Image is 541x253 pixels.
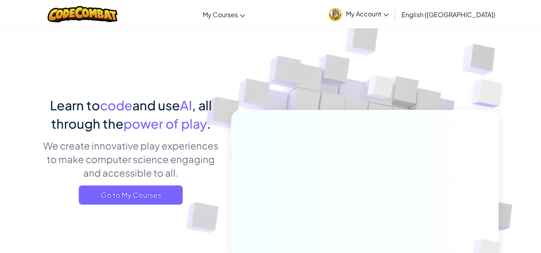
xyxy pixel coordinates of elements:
span: English ([GEOGRAPHIC_DATA]) [401,10,495,19]
a: My Courses [199,4,249,25]
span: power of play [124,116,207,131]
span: code [100,97,132,113]
a: Go to My Courses [79,185,183,205]
span: . [207,116,211,131]
span: AI [180,97,192,113]
span: and use [132,97,180,113]
img: Overlap cubes [456,60,525,127]
p: We create innovative play experiences to make computer science engaging and accessible to all. [43,139,219,179]
img: Overlap cubes [352,60,409,119]
span: Learn to [50,97,100,113]
img: avatar [329,8,342,21]
a: My Account [325,2,393,27]
span: My Courses [203,10,238,19]
span: My Account [346,10,389,18]
img: CodeCombat logo [48,6,118,22]
a: English ([GEOGRAPHIC_DATA]) [397,4,499,25]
